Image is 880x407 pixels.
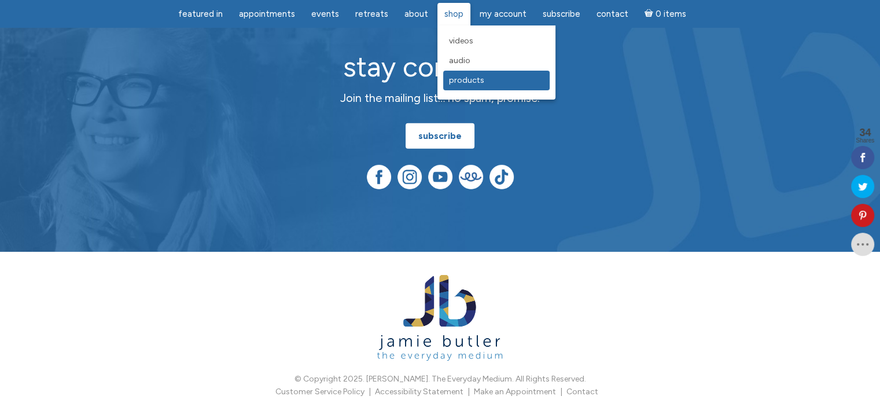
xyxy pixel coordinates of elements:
[304,3,346,25] a: Events
[128,373,753,386] p: © Copyright 2025. [PERSON_NAME]. The Everyday Medium. All Rights Reserved.
[597,9,628,19] span: Contact
[437,3,470,25] a: Shop
[377,347,503,357] a: Jamie Butler. The Everyday Medium
[406,123,474,149] a: subscribe
[590,3,635,25] a: Contact
[536,3,587,25] a: Subscribe
[311,9,339,19] span: Events
[638,2,693,25] a: Cart0 items
[444,9,463,19] span: Shop
[856,127,874,138] span: 34
[404,9,428,19] span: About
[428,165,452,189] img: YouTube
[655,10,686,19] span: 0 items
[473,3,533,25] a: My Account
[480,9,526,19] span: My Account
[449,56,470,65] span: Audio
[474,387,556,397] a: Make an Appointment
[856,138,874,144] span: Shares
[275,387,364,397] a: Customer Service Policy
[449,75,484,85] span: Products
[171,3,230,25] a: featured in
[449,36,473,46] span: Videos
[235,89,646,107] p: Join the mailing list… no spam, promise.
[489,165,514,189] img: TikTok
[459,165,483,189] img: Teespring
[543,9,580,19] span: Subscribe
[645,9,656,19] i: Cart
[375,387,463,397] a: Accessibility Statement
[397,3,435,25] a: About
[355,9,388,19] span: Retreats
[348,3,395,25] a: Retreats
[178,9,223,19] span: featured in
[239,9,295,19] span: Appointments
[443,51,550,71] a: Audio
[443,71,550,90] a: Products
[443,31,550,51] a: Videos
[566,387,598,397] a: Contact
[235,52,646,82] h2: stay connected
[397,165,422,189] img: Instagram
[367,165,391,189] img: Facebook
[232,3,302,25] a: Appointments
[377,275,503,361] img: Jamie Butler. The Everyday Medium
